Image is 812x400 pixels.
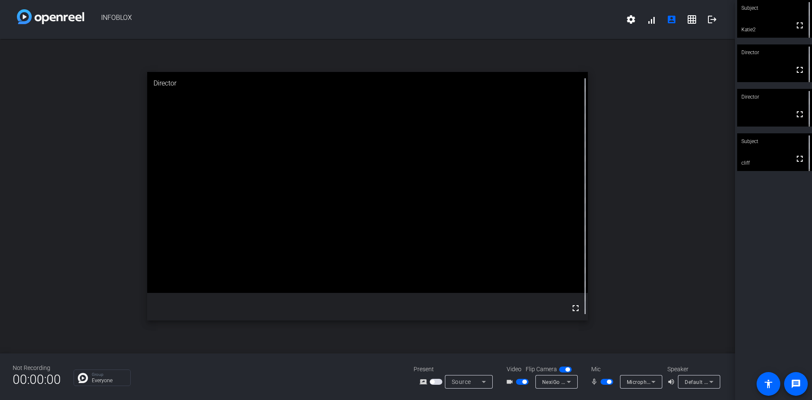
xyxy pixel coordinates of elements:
div: Speaker [667,365,718,374]
mat-icon: logout [707,14,717,25]
mat-icon: fullscreen [795,65,805,75]
mat-icon: screen_share_outline [420,377,430,387]
span: Default - Speakers (Realtek(R) Audio) [685,378,776,385]
mat-icon: mic_none [590,377,601,387]
img: white-gradient.svg [17,9,84,24]
div: Subject [737,133,812,149]
div: Director [147,72,588,95]
p: Group [92,372,126,377]
span: Flip Camera [526,365,557,374]
span: Video [507,365,521,374]
mat-icon: fullscreen [571,303,581,313]
span: Source [452,378,471,385]
div: Not Recording [13,364,61,372]
mat-icon: settings [626,14,636,25]
mat-icon: fullscreen [795,109,805,119]
span: INFOBLOX [84,9,621,30]
mat-icon: account_box [667,14,677,25]
mat-icon: videocam_outline [506,377,516,387]
div: Mic [583,365,667,374]
mat-icon: fullscreen [795,20,805,30]
div: Director [737,44,812,61]
mat-icon: volume_up [667,377,678,387]
div: Present [414,365,498,374]
mat-icon: fullscreen [795,154,805,164]
p: Everyone [92,378,126,383]
span: NexiGo N60 FHD Webcam (1d6c:0103) [542,378,639,385]
mat-icon: accessibility [763,379,774,389]
mat-icon: message [791,379,801,389]
img: Chat Icon [78,373,88,383]
span: Microphone Array (Realtek(R) Audio) [627,378,717,385]
button: signal_cellular_alt [641,9,661,30]
mat-icon: grid_on [687,14,697,25]
span: 00:00:00 [13,369,61,390]
div: Director [737,89,812,105]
